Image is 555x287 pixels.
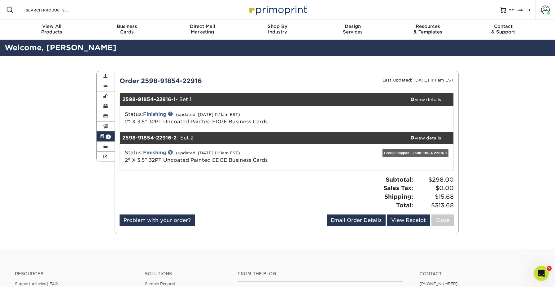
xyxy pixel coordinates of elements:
div: view details [398,135,453,141]
a: Close [431,214,454,226]
span: Contact [465,24,541,29]
div: - Set 1 [120,93,398,106]
a: Problem with your order? [120,214,195,226]
input: SEARCH PRODUCTS..... [25,6,85,14]
img: Primoprint [247,3,308,16]
h4: From the Blog [238,271,403,276]
div: & Templates [390,24,465,35]
span: Resources [390,24,465,29]
div: Status: [120,111,342,126]
div: Services [315,24,390,35]
span: Direct Mail [165,24,240,29]
span: 0 [527,8,530,12]
div: Order 2598-91854-22916 [115,76,287,86]
a: BusinessCards [90,20,165,40]
a: Email Order Details [327,214,386,226]
strong: 2598-91854-22916-1 [122,96,176,102]
small: (updated: [DATE] 11:11am EST) [176,151,240,155]
a: view details [398,132,453,144]
span: $15.68 [415,192,454,201]
a: 1 [97,131,115,141]
iframe: Intercom live chat [534,266,549,281]
strong: Sales Tax: [383,184,413,191]
a: Resources& Templates [390,20,465,40]
span: MY CART [509,7,526,13]
div: Marketing [165,24,240,35]
div: Cards [90,24,165,35]
a: Shop ByIndustry [240,20,315,40]
a: Finishing [143,150,166,156]
div: Status: [120,149,342,164]
a: 2" X 3.5" 32PT Uncoated Painted EDGE Business Cards [125,157,268,163]
span: Shop By [240,24,315,29]
h4: Resources [15,271,136,276]
a: DesignServices [315,20,390,40]
a: [PHONE_NUMBER] [419,281,458,286]
span: Business [90,24,165,29]
div: Products [14,24,90,35]
a: Finishing [143,111,166,117]
span: 5 [547,266,552,271]
span: $298.00 [415,175,454,184]
small: (updated: [DATE] 11:11am EST) [176,112,240,117]
h4: Solutions [145,271,229,276]
a: View AllProducts [14,20,90,40]
div: Industry [240,24,315,35]
a: 2" X 3.5" 32PT Uncoated Painted EDGE Business Cards [125,119,268,125]
div: Group Shipped - 2598-91854-22916-1 [382,149,448,157]
div: view details [398,96,453,103]
span: View All [14,24,90,29]
small: Last Updated: [DATE] 11:11am EST [382,78,454,82]
a: Direct MailMarketing [165,20,240,40]
a: View Receipt [387,214,430,226]
span: $313.68 [415,201,454,210]
span: Design [315,24,390,29]
div: & Support [465,24,541,35]
div: - Set 2 [120,132,398,144]
strong: 2598-91854-22916-2 [122,135,177,141]
span: 1 [106,135,111,139]
strong: Subtotal: [386,176,413,183]
span: $0.00 [415,184,454,192]
strong: Total: [396,202,413,209]
a: Contact [419,271,540,276]
strong: Shipping: [384,193,413,200]
a: Sample Request [145,281,176,286]
a: view details [398,93,453,106]
a: Contact& Support [465,20,541,40]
